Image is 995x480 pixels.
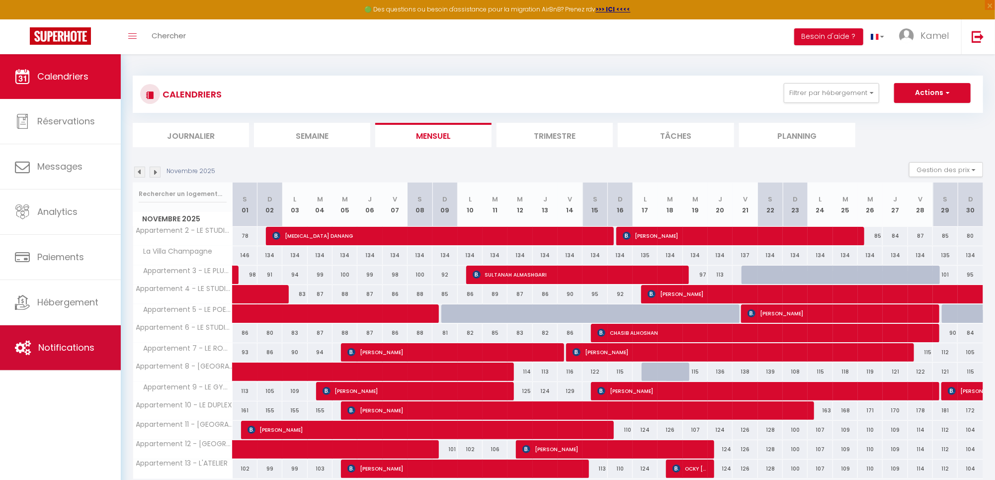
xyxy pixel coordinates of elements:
[347,401,812,420] span: [PERSON_NAME]
[558,285,582,303] div: 90
[135,343,234,354] span: Appartement 7 - LE ROMAN
[597,323,935,342] span: CHASIB ALHOSHAN
[233,183,257,227] th: 01
[933,401,958,420] div: 181
[708,246,733,265] div: 134
[432,324,457,342] div: 81
[608,183,633,227] th: 16
[683,266,708,284] div: 97
[368,194,372,204] abbr: J
[883,246,908,265] div: 134
[568,194,573,204] abbr: V
[408,266,432,284] div: 100
[533,246,558,265] div: 134
[458,285,483,303] div: 86
[308,183,332,227] th: 04
[658,421,682,439] div: 126
[558,363,582,381] div: 116
[357,285,382,303] div: 87
[383,183,408,227] th: 07
[135,227,234,234] span: Appartement 2 - LE STUDIO VICTOR
[933,440,958,459] div: 112
[633,421,658,439] div: 124
[267,194,272,204] abbr: D
[608,460,633,478] div: 110
[492,194,498,204] abbr: M
[933,246,958,265] div: 135
[135,421,234,428] span: Appartement 11 - [GEOGRAPHIC_DATA]
[908,246,933,265] div: 134
[633,460,658,478] div: 124
[908,227,933,245] div: 87
[733,460,757,478] div: 126
[458,324,483,342] div: 82
[808,401,832,420] div: 163
[135,363,234,370] span: Appartement 8 - [GEOGRAPHIC_DATA]
[909,162,983,177] button: Gestion des prix
[308,266,332,284] div: 99
[135,304,234,315] span: Appartement 5 - LE POESIE
[618,194,623,204] abbr: D
[933,324,958,342] div: 90
[758,363,783,381] div: 139
[37,70,88,83] span: Calendriers
[783,246,808,265] div: 134
[282,382,307,400] div: 109
[233,266,257,284] div: 98
[708,421,733,439] div: 124
[533,382,558,400] div: 124
[833,183,858,227] th: 25
[522,440,708,459] span: [PERSON_NAME]
[408,324,432,342] div: 88
[644,194,647,204] abbr: L
[37,115,95,127] span: Réservations
[883,421,908,439] div: 109
[842,194,848,204] abbr: M
[442,194,447,204] abbr: D
[783,421,808,439] div: 100
[808,460,832,478] div: 107
[899,28,914,43] img: ...
[282,343,307,362] div: 90
[139,185,227,203] input: Rechercher un logement...
[432,183,457,227] th: 09
[883,183,908,227] th: 27
[332,266,357,284] div: 100
[908,401,933,420] div: 178
[383,266,408,284] div: 98
[908,440,933,459] div: 114
[517,194,523,204] abbr: M
[972,30,984,43] img: logout
[533,324,558,342] div: 82
[596,5,631,13] a: >>> ICI <<<<
[833,440,858,459] div: 109
[858,183,883,227] th: 26
[608,363,633,381] div: 115
[533,183,558,227] th: 13
[383,324,408,342] div: 86
[293,194,296,204] abbr: L
[908,460,933,478] div: 114
[958,266,983,284] div: 95
[708,266,733,284] div: 113
[233,246,257,265] div: 146
[30,27,91,45] img: Super Booking
[483,285,507,303] div: 89
[347,343,559,362] span: [PERSON_NAME]
[768,194,772,204] abbr: S
[233,382,257,400] div: 113
[308,460,332,478] div: 103
[958,343,983,362] div: 105
[692,194,698,204] abbr: M
[918,194,922,204] abbr: V
[458,183,483,227] th: 10
[323,382,508,400] span: [PERSON_NAME]
[135,285,234,292] span: Appartement 4 - LE STUDIO LEOPOLDINE
[483,324,507,342] div: 85
[357,183,382,227] th: 06
[833,363,858,381] div: 118
[308,324,332,342] div: 87
[743,194,747,204] abbr: V
[894,83,971,103] button: Actions
[958,183,983,227] th: 30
